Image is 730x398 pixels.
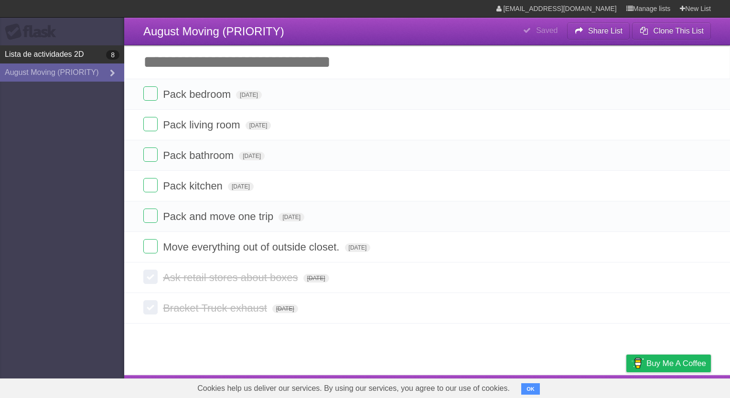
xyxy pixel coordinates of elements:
label: Done [143,86,158,101]
span: Ask retail stores about boxes [163,272,300,283]
span: August Moving (PRIORITY) [143,25,284,38]
b: Clone This List [653,27,704,35]
button: Clone This List [632,22,711,40]
label: Done [143,239,158,253]
img: Buy me a coffee [631,355,644,371]
span: Pack kitchen [163,180,225,192]
label: Done [143,300,158,314]
span: Pack bathroom [163,149,236,161]
button: Share List [567,22,630,40]
label: Done [143,178,158,192]
a: Terms [581,377,602,396]
span: [DATE] [279,213,304,221]
span: Pack bedroom [163,88,233,100]
a: Suggest a feature [651,377,711,396]
span: [DATE] [228,182,254,191]
label: Done [143,147,158,162]
span: [DATE] [236,91,262,99]
span: [DATE] [239,152,265,160]
span: Move everything out of outside closet. [163,241,342,253]
span: Cookies help us deliver our services. By using our services, you agree to our use of cookies. [188,379,519,398]
a: About [499,377,519,396]
span: Pack living room [163,119,242,131]
span: [DATE] [246,121,271,130]
div: Flask [5,23,62,41]
b: Saved [536,26,558,34]
b: Share List [588,27,623,35]
span: Bracket Truck exhaust [163,302,269,314]
label: Done [143,270,158,284]
span: [DATE] [272,304,298,313]
span: [DATE] [303,274,329,283]
a: Developers [531,377,569,396]
span: [DATE] [345,243,371,252]
span: Buy me a coffee [646,355,706,372]
span: Pack and move one trip [163,210,276,222]
a: Buy me a coffee [626,355,711,372]
b: 8 [106,50,119,60]
label: Done [143,117,158,131]
a: Privacy [614,377,639,396]
label: Done [143,209,158,223]
button: OK [521,383,540,395]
